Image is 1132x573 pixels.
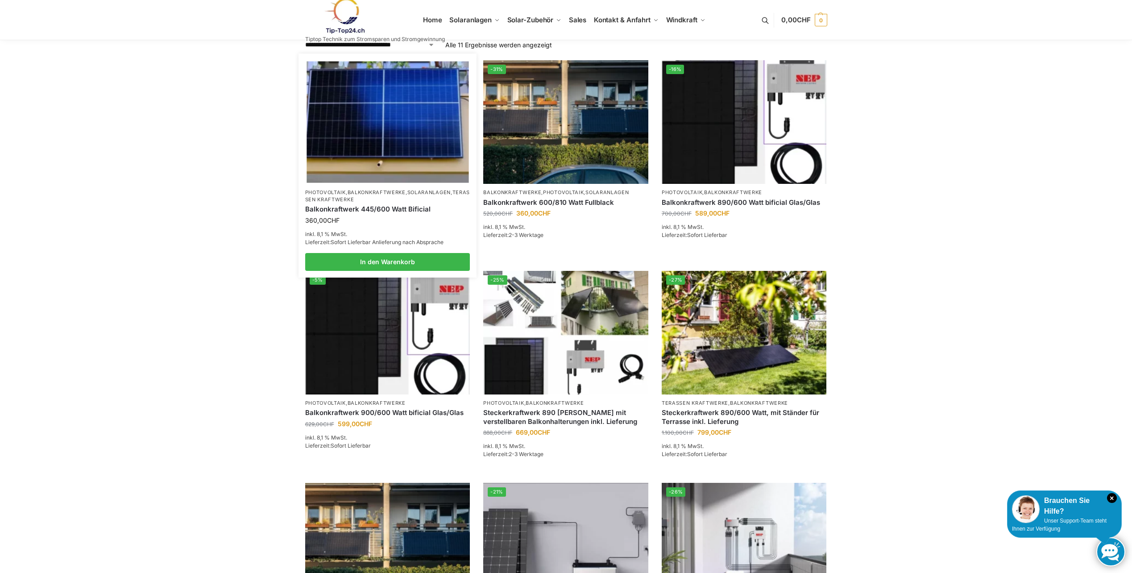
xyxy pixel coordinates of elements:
span: Lieferzeit: [305,239,444,245]
a: Steckerkraftwerk 890 Watt mit verstellbaren Balkonhalterungen inkl. Lieferung [483,408,648,426]
span: Sofort Lieferbar [687,232,727,238]
span: Solar-Zubehör [507,16,554,24]
a: Solaranlagen [407,189,451,195]
a: -5%Bificiales Hochleistungsmodul [305,271,470,394]
span: CHF [502,210,513,217]
span: CHF [717,209,730,217]
span: Sofort Lieferbar [687,451,727,457]
a: Balkonkraftwerk 890/600 Watt bificial Glas/Glas [662,198,827,207]
a: 0,00CHF 0 [781,7,827,33]
p: inkl. 8,1 % MwSt. [483,442,648,450]
p: , [662,400,827,407]
span: CHF [797,16,811,24]
span: CHF [323,421,334,428]
div: Brauchen Sie Hilfe? [1012,495,1117,517]
span: CHF [538,209,551,217]
a: -16%Bificiales Hochleistungsmodul [662,60,827,184]
span: CHF [327,216,340,224]
bdi: 360,00 [305,216,340,224]
a: -31%2 Balkonkraftwerke [483,60,648,184]
span: Unser Support-Team steht Ihnen zur Verfügung [1012,518,1107,532]
bdi: 599,00 [338,420,372,428]
bdi: 589,00 [695,209,730,217]
a: -25%860 Watt Komplett mit Balkonhalterung [483,271,648,394]
span: 0,00 [781,16,810,24]
img: Bificiales Hochleistungsmodul [305,271,470,394]
p: Tiptop Technik zum Stromsparen und Stromgewinnung [305,37,445,42]
p: inkl. 8,1 % MwSt. [305,434,470,442]
span: CHF [719,428,731,436]
img: Bificiales Hochleistungsmodul [662,60,827,184]
span: Windkraft [666,16,697,24]
p: , [305,400,470,407]
bdi: 629,00 [305,421,334,428]
p: , [662,189,827,196]
a: Steckerkraftwerk 890/600 Watt, mit Ständer für Terrasse inkl. Lieferung [662,408,827,426]
span: 2-3 Werktage [509,232,543,238]
a: Photovoltaik [483,400,524,406]
span: CHF [501,429,512,436]
bdi: 360,00 [516,209,551,217]
span: Sofort Lieferbar Anlieferung nach Absprache [331,239,444,245]
span: Sales [569,16,587,24]
span: CHF [680,210,692,217]
p: Alle 11 Ergebnisse werden angezeigt [445,40,552,50]
a: Balkonkraftwerke [348,400,406,406]
a: Photovoltaik [543,189,584,195]
a: Balkonkraftwerke [483,189,541,195]
p: , [483,400,648,407]
p: inkl. 8,1 % MwSt. [662,223,827,231]
p: inkl. 8,1 % MwSt. [305,230,470,238]
span: Kontakt & Anfahrt [594,16,651,24]
img: Solaranlage für den kleinen Balkon [307,62,469,183]
a: Balkonkraftwerke [348,189,406,195]
a: Balkonkraftwerke [704,189,762,195]
bdi: 700,00 [662,210,692,217]
a: Balkonkraftwerke [526,400,584,406]
a: -27%Steckerkraftwerk 890/600 Watt, mit Ständer für Terrasse inkl. Lieferung [662,271,827,394]
span: Lieferzeit: [305,442,371,449]
span: 0 [815,14,827,26]
bdi: 799,00 [697,428,731,436]
p: inkl. 8,1 % MwSt. [483,223,648,231]
a: Photovoltaik [305,189,346,195]
span: 2-3 Werktage [509,451,543,457]
bdi: 888,00 [483,429,512,436]
span: Lieferzeit: [483,451,543,457]
span: Lieferzeit: [662,232,727,238]
a: Balkonkraftwerke [730,400,788,406]
bdi: 1.100,00 [662,429,694,436]
a: Balkonkraftwerk 445/600 Watt Bificial [305,205,470,214]
a: In den Warenkorb legen: „Balkonkraftwerk 445/600 Watt Bificial“ [305,253,470,271]
a: Terassen Kraftwerke [662,400,728,406]
span: Lieferzeit: [662,451,727,457]
a: Photovoltaik [662,189,702,195]
i: Schließen [1107,493,1117,503]
img: 860 Watt Komplett mit Balkonhalterung [483,271,648,394]
p: , , , [305,189,470,203]
select: Shop-Reihenfolge [305,40,435,50]
img: Steckerkraftwerk 890/600 Watt, mit Ständer für Terrasse inkl. Lieferung [662,271,827,394]
bdi: 520,00 [483,210,513,217]
a: Balkonkraftwerk 900/600 Watt bificial Glas/Glas [305,408,470,417]
img: Customer service [1012,495,1040,523]
a: Photovoltaik [305,400,346,406]
p: , , [483,189,648,196]
span: Sofort Lieferbar [331,442,371,449]
bdi: 669,00 [516,428,550,436]
p: inkl. 8,1 % MwSt. [662,442,827,450]
span: CHF [683,429,694,436]
img: 2 Balkonkraftwerke [483,60,648,184]
span: CHF [538,428,550,436]
span: CHF [360,420,372,428]
span: Solaranlagen [449,16,492,24]
span: Lieferzeit: [483,232,543,238]
a: Balkonkraftwerk 600/810 Watt Fullblack [483,198,648,207]
a: Solaranlagen [585,189,629,195]
a: Terassen Kraftwerke [305,189,470,202]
